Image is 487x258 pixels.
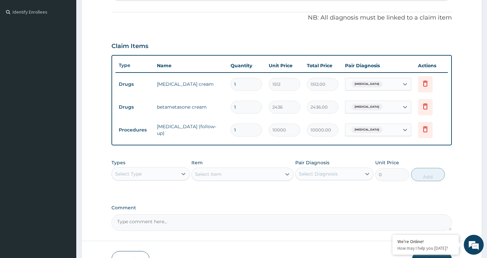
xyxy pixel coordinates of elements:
div: Select Type [115,171,142,177]
span: [MEDICAL_DATA] [351,81,383,87]
p: How may I help you today? [397,245,454,251]
th: Quantity [227,59,265,72]
th: Actions [415,59,448,72]
div: Chat with us now [35,37,111,46]
th: Name [154,59,227,72]
label: Comment [111,205,452,211]
div: Select Diagnosis [299,171,338,177]
label: Types [111,160,125,166]
div: We're Online! [397,238,454,244]
textarea: Type your message and hit 'Enter' [3,181,126,204]
th: Type [115,59,154,72]
span: [MEDICAL_DATA] [351,127,383,133]
td: [MEDICAL_DATA] (follow-up) [154,120,227,140]
td: Procedures [115,124,154,136]
th: Pair Diagnosis [342,59,415,72]
span: We're online! [38,83,92,150]
h3: Claim Items [111,43,148,50]
td: betametasone cream [154,100,227,114]
label: Unit Price [375,159,399,166]
th: Unit Price [265,59,304,72]
img: d_794563401_company_1708531726252_794563401 [12,33,27,50]
td: Drugs [115,101,154,113]
span: [MEDICAL_DATA] [351,104,383,110]
th: Total Price [304,59,342,72]
button: Add [411,168,445,181]
p: NB: All diagnosis must be linked to a claim item [111,14,452,22]
td: [MEDICAL_DATA] cream [154,77,227,91]
td: Drugs [115,78,154,90]
div: Minimize live chat window [109,3,125,19]
label: Pair Diagnosis [295,159,329,166]
label: Item [191,159,203,166]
